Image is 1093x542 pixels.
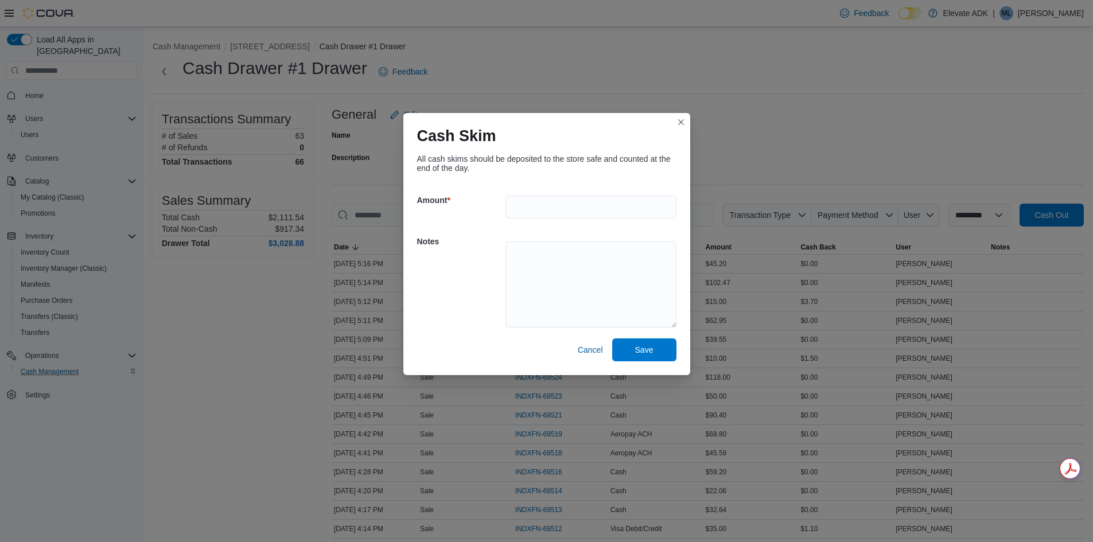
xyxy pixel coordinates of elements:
span: Cancel [578,344,603,356]
h1: Cash Skim [417,127,496,145]
button: Closes this modal window [674,115,688,129]
h5: Notes [417,230,503,253]
span: Save [635,344,654,356]
button: Cancel [573,338,608,361]
h5: Amount [417,189,503,212]
div: All cash skims should be deposited to the store safe and counted at the end of the day. [417,154,676,173]
button: Save [612,338,676,361]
